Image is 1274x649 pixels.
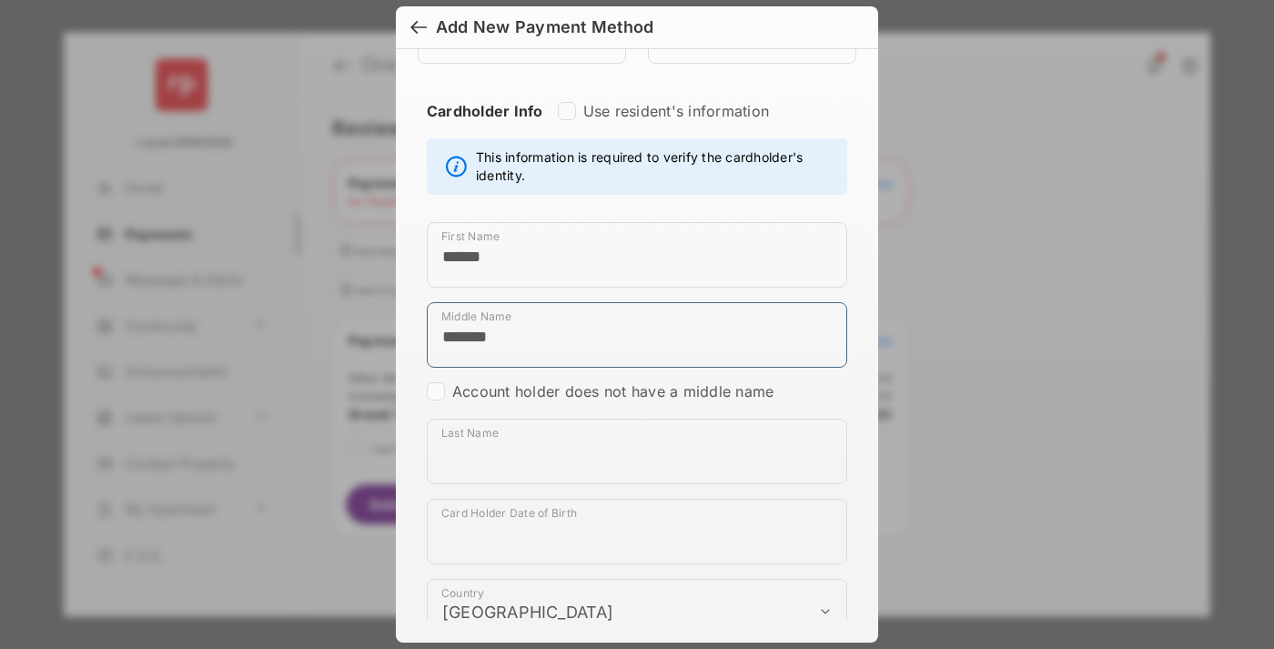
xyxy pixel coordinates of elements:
label: Use resident's information [583,102,769,120]
label: Account holder does not have a middle name [452,382,773,401]
span: This information is required to verify the cardholder's identity. [476,148,837,185]
strong: Cardholder Info [427,102,543,153]
div: Add New Payment Method [436,17,653,37]
div: payment_method_screening[postal_addresses][country] [427,579,847,644]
